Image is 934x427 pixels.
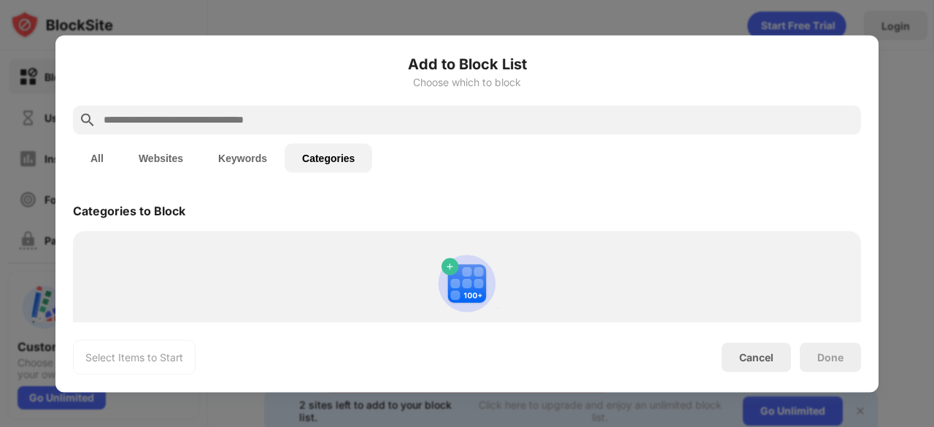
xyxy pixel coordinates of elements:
[73,143,121,172] button: All
[201,143,285,172] button: Keywords
[739,351,773,363] div: Cancel
[73,203,185,218] div: Categories to Block
[85,350,183,364] div: Select Items to Start
[285,143,372,172] button: Categories
[79,111,96,128] img: search.svg
[73,53,861,74] h6: Add to Block List
[432,248,502,318] img: category-add.svg
[817,351,844,363] div: Done
[73,76,861,88] div: Choose which to block
[121,143,201,172] button: Websites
